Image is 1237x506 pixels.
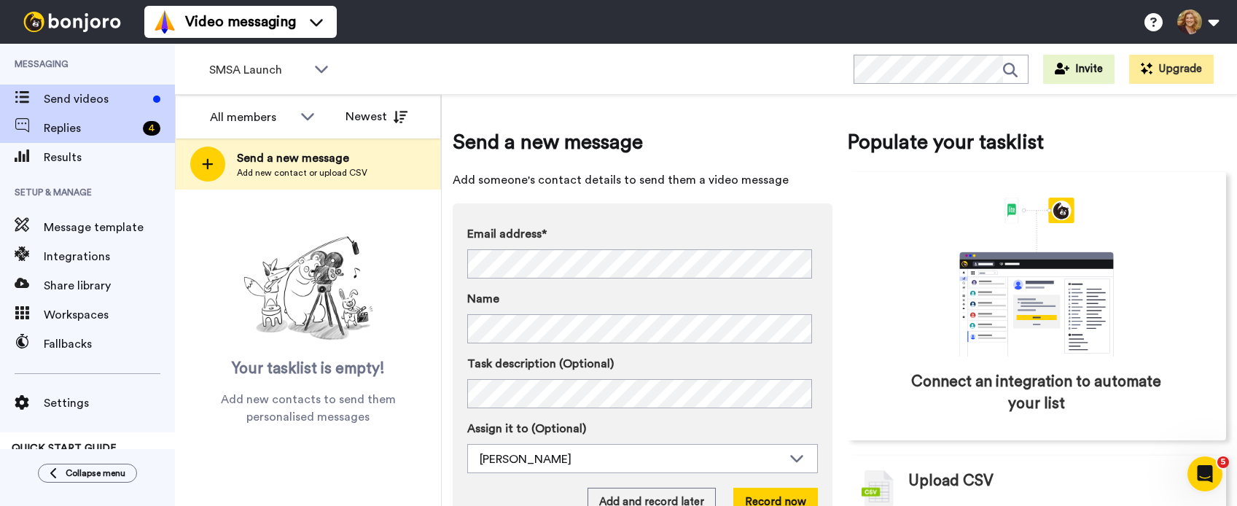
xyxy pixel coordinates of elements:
label: Assign it to (Optional) [467,420,818,437]
span: Add new contacts to send them personalised messages [197,391,419,426]
div: [PERSON_NAME] [480,451,782,468]
span: Connect an integration to automate your list [909,371,1165,415]
img: bj-logo-header-white.svg [17,12,127,32]
label: Task description (Optional) [467,355,818,373]
span: Name [467,290,499,308]
span: Fallbacks [44,335,175,353]
span: Upload CSV [908,470,994,492]
span: QUICK START GUIDE [12,443,117,454]
button: Invite [1043,55,1115,84]
span: Add someone's contact details to send them a video message [453,171,832,189]
span: SMSA Launch [209,61,307,79]
div: All members [210,109,293,126]
button: Newest [335,102,418,131]
span: Video messaging [185,12,296,32]
img: vm-color.svg [153,10,176,34]
button: Collapse menu [38,464,137,483]
span: Add new contact or upload CSV [237,167,367,179]
button: Upgrade [1129,55,1214,84]
span: Your tasklist is empty! [232,358,385,380]
span: Settings [44,394,175,412]
span: Send videos [44,90,147,108]
span: Send a new message [453,128,832,157]
span: Collapse menu [66,467,125,479]
span: Send a new message [237,149,367,167]
div: 4 [143,121,160,136]
span: Message template [44,219,175,236]
label: Email address* [467,225,818,243]
div: animation [927,198,1146,357]
span: Workspaces [44,306,175,324]
iframe: Intercom live chat [1187,456,1222,491]
span: Populate your tasklist [847,128,1227,157]
span: Share library [44,277,175,295]
span: Replies [44,120,137,137]
span: 5 [1217,456,1229,468]
span: Results [44,149,175,166]
span: Integrations [44,248,175,265]
img: ready-set-action.png [235,230,381,347]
